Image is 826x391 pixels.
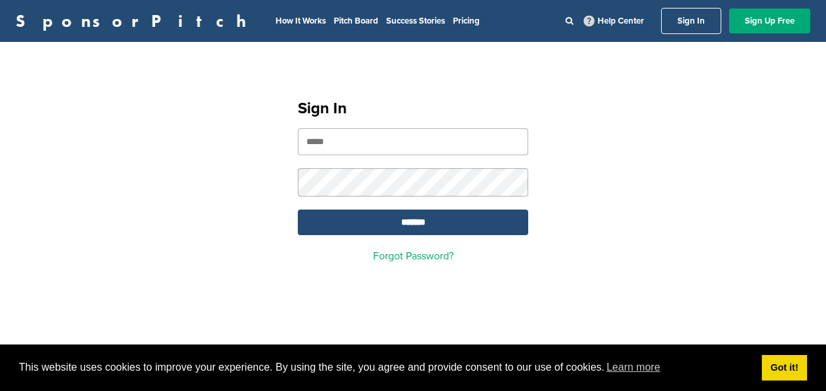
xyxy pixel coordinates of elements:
a: Success Stories [386,16,445,26]
h1: Sign In [298,97,528,121]
a: Help Center [581,13,647,29]
a: SponsorPitch [16,12,255,29]
a: Sign Up Free [729,9,810,33]
a: Forgot Password? [373,250,454,263]
a: learn more about cookies [605,358,662,377]
a: dismiss cookie message [762,355,807,381]
a: Pricing [453,16,480,26]
span: This website uses cookies to improve your experience. By using the site, you agree and provide co... [19,358,751,377]
a: Sign In [661,8,721,34]
a: How It Works [276,16,326,26]
a: Pitch Board [334,16,378,26]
